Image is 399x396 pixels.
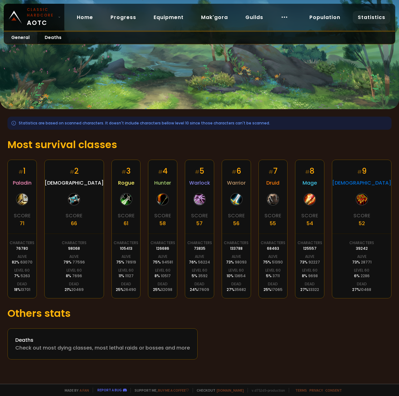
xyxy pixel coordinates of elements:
a: Guilds [240,11,268,24]
span: Paladin [13,179,32,187]
div: Level 60 [155,268,170,273]
span: 9698 [308,273,318,278]
div: 73835 [194,246,205,251]
span: Mage [303,179,317,187]
a: Classic HardcoreAOTC [4,4,64,31]
h1: Most survival classes [7,137,392,152]
div: 75 % [116,259,136,265]
span: Support me, [131,388,189,393]
a: Privacy [309,388,323,393]
span: Rogue [118,179,134,187]
span: 3711 [273,273,280,278]
span: 13701 [21,287,30,292]
a: Mak'gora [196,11,233,24]
div: Alive [268,254,278,259]
span: 63070 [20,259,32,265]
div: Statistics are based on scanned characters. It doesn't include characters bellow level 10 since t... [7,117,392,130]
div: Dead [357,281,367,287]
div: Level 60 [302,268,318,273]
div: 68463 [267,246,279,251]
div: Score [301,212,318,220]
div: 9 [357,166,367,176]
small: # [121,168,126,176]
div: Score [66,212,82,220]
span: 10468 [360,287,371,292]
small: # [305,168,310,176]
div: Score [228,212,245,220]
div: Dead [231,281,241,287]
div: 8 % [66,273,82,279]
span: 20469 [71,287,84,292]
div: 6 % [354,273,370,279]
div: 25 % [153,287,172,292]
a: Home [72,11,98,24]
div: Alive [195,254,204,259]
div: Score [191,212,208,220]
div: 5 % [192,273,208,279]
div: Characters [349,240,374,246]
a: Terms [295,388,307,393]
div: Characters [10,240,34,246]
div: Dead [195,281,204,287]
small: Classic Hardcore [27,7,56,18]
span: 11127 [125,273,134,278]
a: Progress [106,11,141,24]
span: 28771 [361,259,372,265]
span: 51390 [272,259,283,265]
div: 27 % [227,287,246,292]
div: Dead [268,281,278,287]
div: 61 [124,220,128,227]
div: 73 % [300,259,320,265]
div: Score [118,212,135,220]
a: Report a bug [97,388,122,392]
a: Buy me a coffee [158,388,189,393]
div: 76 % [189,259,210,265]
span: [DEMOGRAPHIC_DATA] [45,179,104,187]
div: 71 [20,220,24,227]
span: 32098 [161,287,172,292]
span: 94581 [162,259,173,265]
div: Check out most dying classes, most lethal raids or bosses and more [15,344,190,352]
div: 8 % [302,273,318,279]
div: 6 [232,166,241,176]
a: General [4,32,37,44]
div: 66 [71,220,77,227]
div: Level 60 [192,268,207,273]
div: 27 % [352,287,371,292]
div: Level 60 [66,268,82,273]
small: # [158,168,163,176]
div: 126686 [156,246,169,251]
small: # [268,168,273,176]
div: 5 [195,166,204,176]
span: Warlock [189,179,210,187]
div: 73 % [226,259,247,265]
div: 75 % [153,259,173,265]
span: 92227 [308,259,320,265]
div: Alive [17,254,27,259]
div: 2 [70,166,79,176]
div: Alive [357,254,367,259]
div: 7 % [14,273,30,279]
div: 55 [270,220,276,227]
span: 78919 [125,259,136,265]
span: AOTC [27,7,56,27]
a: Consent [325,388,342,393]
div: Dead [158,281,168,287]
div: Alive [158,254,167,259]
div: 7 [268,166,278,176]
div: 73 % [352,259,372,265]
div: Level 60 [354,268,369,273]
span: 5263 [21,273,30,278]
div: Characters [150,240,175,246]
span: 77596 [72,259,85,265]
span: Druid [266,179,279,187]
a: a fan [80,388,89,393]
span: 26490 [124,287,136,292]
span: [DEMOGRAPHIC_DATA] [332,179,391,187]
span: 56224 [198,259,210,265]
div: 125557 [303,246,317,251]
div: 105413 [120,246,132,251]
span: Hunter [154,179,171,187]
span: Checkout [193,388,244,393]
div: Dead [305,281,315,287]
